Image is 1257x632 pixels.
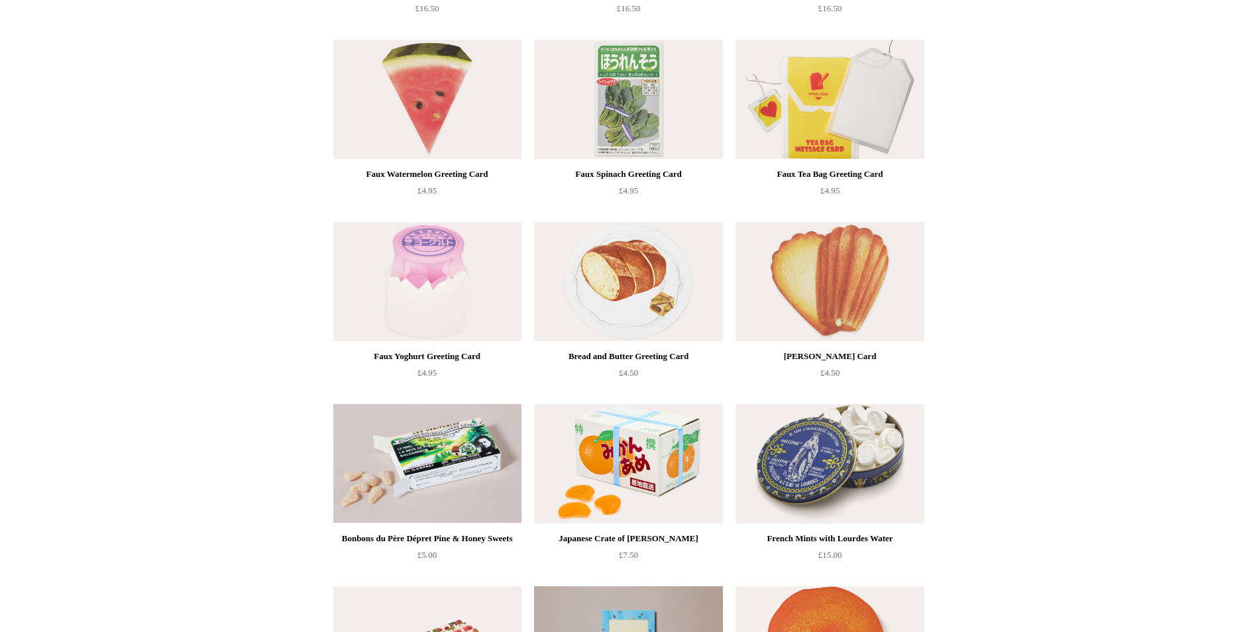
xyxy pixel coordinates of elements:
[617,3,641,13] span: £16.50
[736,40,924,159] img: Faux Tea Bag Greeting Card
[739,348,920,364] div: [PERSON_NAME] Card
[333,222,521,341] a: Faux Yoghurt Greeting Card Faux Yoghurt Greeting Card
[619,185,638,195] span: £4.95
[333,40,521,159] img: Faux Watermelon Greeting Card
[534,531,722,585] a: Japanese Crate of [PERSON_NAME] £7.50
[534,222,722,341] a: Bread and Butter Greeting Card Bread and Butter Greeting Card
[415,3,439,13] span: £16.50
[736,404,924,523] a: French Mints with Lourdes Water French Mints with Lourdes Water
[537,348,719,364] div: Bread and Butter Greeting Card
[818,3,842,13] span: £16.50
[736,348,924,403] a: [PERSON_NAME] Card £4.50
[333,348,521,403] a: Faux Yoghurt Greeting Card £4.95
[337,348,518,364] div: Faux Yoghurt Greeting Card
[333,531,521,585] a: Bonbons du Père Dépret Pine & Honey Sweets £5.00
[820,368,840,378] span: £4.50
[736,166,924,221] a: Faux Tea Bag Greeting Card £4.95
[417,550,437,560] span: £5.00
[820,185,840,195] span: £4.95
[736,404,924,523] img: French Mints with Lourdes Water
[534,404,722,523] a: Japanese Crate of Clementine Sweets Japanese Crate of Clementine Sweets
[534,222,722,341] img: Bread and Butter Greeting Card
[619,368,638,378] span: £4.50
[333,40,521,159] a: Faux Watermelon Greeting Card Faux Watermelon Greeting Card
[739,531,920,547] div: French Mints with Lourdes Water
[534,348,722,403] a: Bread and Butter Greeting Card £4.50
[739,166,920,182] div: Faux Tea Bag Greeting Card
[736,222,924,341] img: Madeleine Greeting Card
[736,531,924,585] a: French Mints with Lourdes Water £15.00
[534,166,722,221] a: Faux Spinach Greeting Card £4.95
[417,185,437,195] span: £4.95
[537,531,719,547] div: Japanese Crate of [PERSON_NAME]
[417,368,437,378] span: £4.95
[534,40,722,159] a: Faux Spinach Greeting Card Faux Spinach Greeting Card
[537,166,719,182] div: Faux Spinach Greeting Card
[337,166,518,182] div: Faux Watermelon Greeting Card
[333,222,521,341] img: Faux Yoghurt Greeting Card
[818,550,842,560] span: £15.00
[736,222,924,341] a: Madeleine Greeting Card Madeleine Greeting Card
[534,40,722,159] img: Faux Spinach Greeting Card
[736,40,924,159] a: Faux Tea Bag Greeting Card Faux Tea Bag Greeting Card
[619,550,638,560] span: £7.50
[333,404,521,523] a: Bonbons du Père Dépret Pine & Honey Sweets Bonbons du Père Dépret Pine & Honey Sweets
[333,166,521,221] a: Faux Watermelon Greeting Card £4.95
[534,404,722,523] img: Japanese Crate of Clementine Sweets
[333,404,521,523] img: Bonbons du Père Dépret Pine & Honey Sweets
[337,531,518,547] div: Bonbons du Père Dépret Pine & Honey Sweets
